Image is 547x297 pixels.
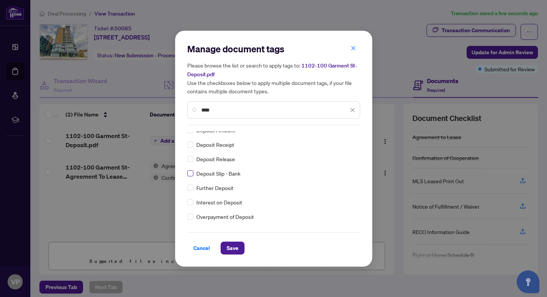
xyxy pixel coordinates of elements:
[196,198,242,206] span: Interest on Deposit
[196,169,240,178] span: Deposit Slip - Bank
[187,242,216,255] button: Cancel
[350,107,355,113] span: close
[187,43,360,55] h2: Manage document tags
[196,155,235,163] span: Deposit Release
[193,242,210,254] span: Cancel
[221,242,245,255] button: Save
[187,62,357,78] span: 1102-100 Garment St-Deposit.pdf
[517,270,539,293] button: Open asap
[196,212,254,221] span: Overpayment of Deposit
[227,242,238,254] span: Save
[351,46,356,51] span: close
[196,184,234,192] span: Further Deposit
[196,140,234,149] span: Deposit Receipt
[187,61,360,95] h5: Please browse the list or search to apply tags to: Use the checkboxes below to apply multiple doc...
